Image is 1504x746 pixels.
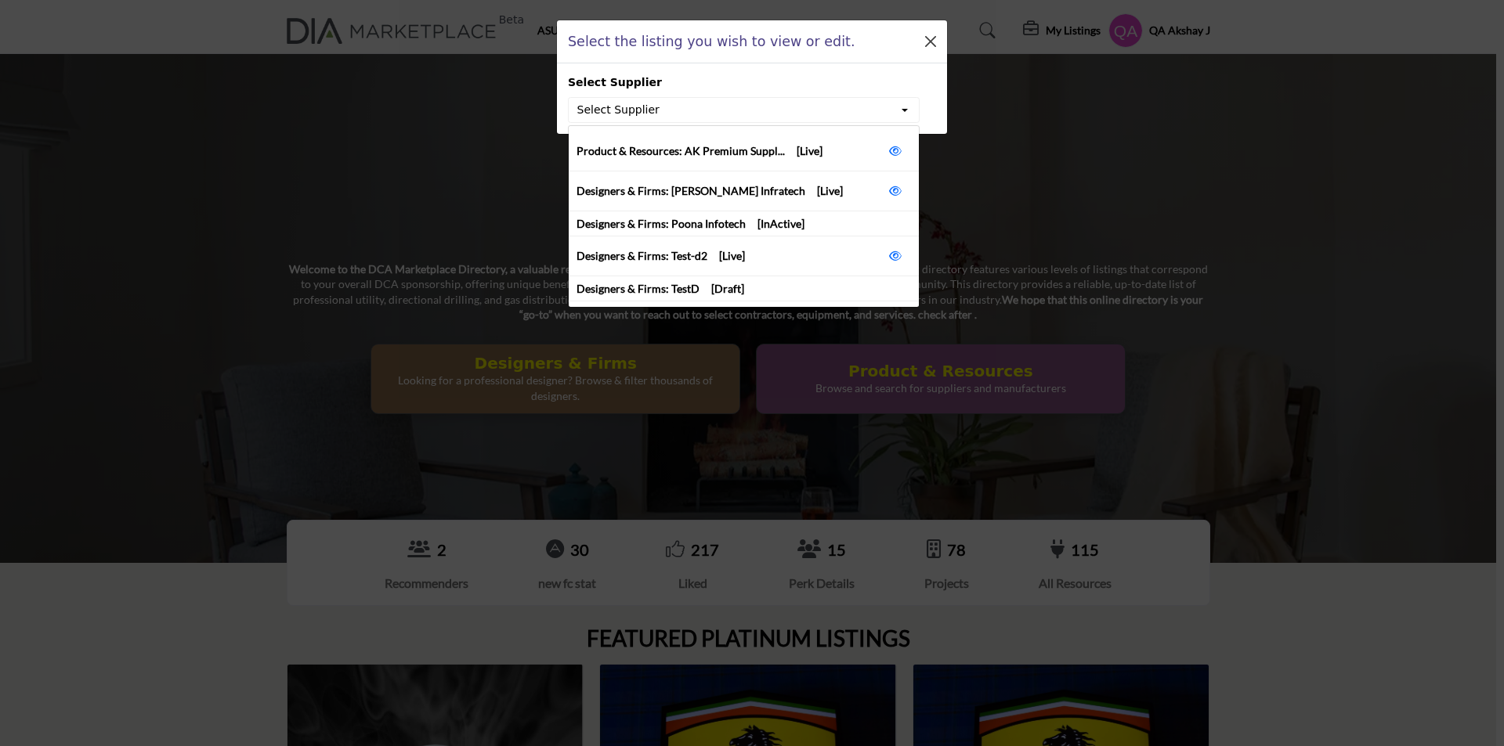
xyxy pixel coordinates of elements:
span: Designers & Firms: Poona Infotech [577,215,804,232]
a: View [880,175,911,207]
a: View [880,240,911,272]
span: Designers & Firms: Test-d2 [577,247,745,264]
span: Designers & Firms: TestD [577,280,744,297]
b: Select Supplier [568,74,662,97]
button: Select Supplier [568,97,920,124]
a: View [880,135,911,167]
span: Designers & Firms: Chintan Infratech [577,182,843,199]
button: Close [920,31,942,52]
h1: Select the listing you wish to view or edit. [568,31,855,52]
span: Product & Resources: AK Premium Supplier [577,142,822,159]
